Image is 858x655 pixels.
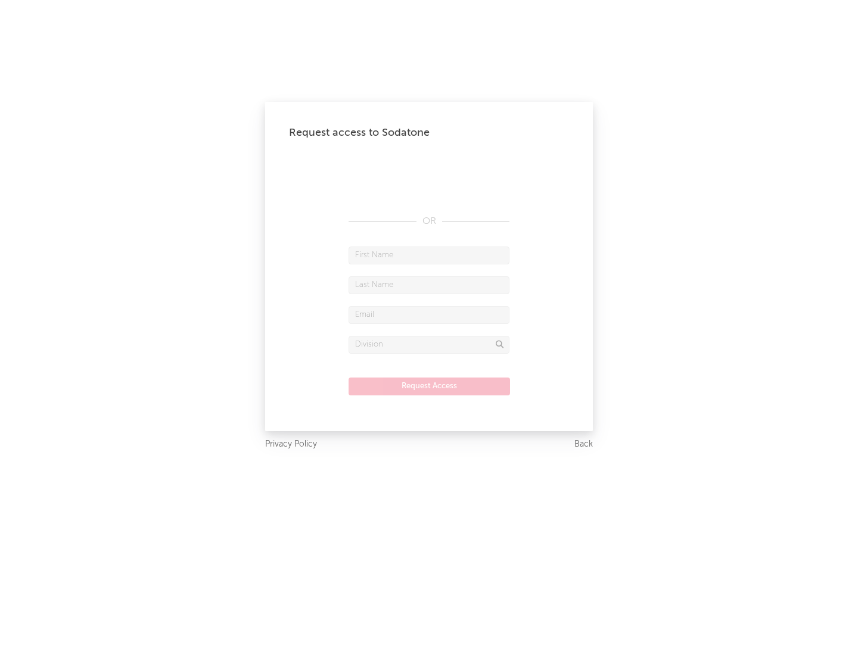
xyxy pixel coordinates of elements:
input: Email [349,306,509,324]
a: Privacy Policy [265,437,317,452]
div: Request access to Sodatone [289,126,569,140]
div: OR [349,214,509,229]
input: First Name [349,247,509,264]
a: Back [574,437,593,452]
input: Last Name [349,276,509,294]
button: Request Access [349,378,510,395]
input: Division [349,336,509,354]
